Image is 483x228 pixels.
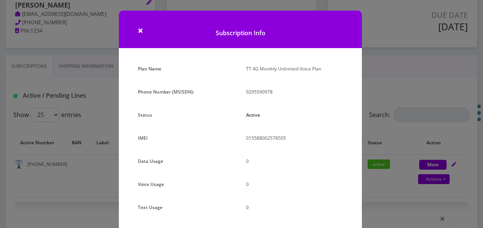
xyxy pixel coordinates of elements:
[138,86,194,97] label: Phone Number (MSISDN):
[138,156,163,167] label: Data Usage
[246,86,343,97] p: 9295590978
[138,109,152,120] label: Status
[138,63,161,74] label: Plan Name
[246,156,343,167] p: 0
[246,133,343,144] p: 015588002578505
[138,202,163,213] label: Text Usage
[138,24,143,36] span: ×
[246,179,343,190] p: 0
[246,63,343,74] p: TT 4G Monthly Unlimited Voice Plan
[138,179,164,190] label: Voice Usage
[246,112,260,118] strong: Active
[138,133,148,144] label: IMEI
[138,26,143,35] button: Close
[246,202,343,213] p: 0
[119,11,362,48] h1: Subscription Info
